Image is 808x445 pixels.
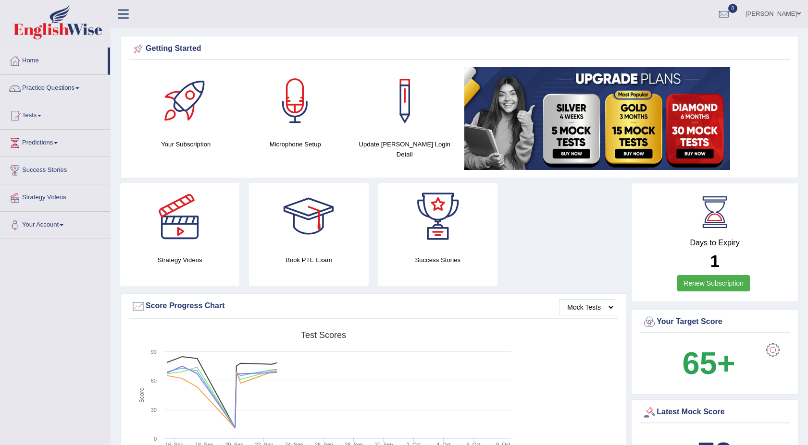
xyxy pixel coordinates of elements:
[120,255,239,265] h4: Strategy Videos
[355,139,455,159] h4: Update [PERSON_NAME] Login Detail
[301,330,346,340] tspan: Test scores
[0,130,110,154] a: Predictions
[710,252,719,270] b: 1
[677,275,750,291] a: Renew Subscription
[0,184,110,208] a: Strategy Videos
[151,378,157,384] text: 60
[0,157,110,181] a: Success Stories
[0,212,110,236] a: Your Account
[0,48,108,72] a: Home
[131,299,615,313] div: Score Progress Chart
[0,102,110,126] a: Tests
[138,387,145,403] tspan: Score
[151,349,157,355] text: 90
[151,407,157,413] text: 30
[0,75,110,99] a: Practice Questions
[154,436,157,442] text: 0
[131,42,787,56] div: Getting Started
[642,405,787,420] div: Latest Mock Score
[682,346,735,381] b: 65+
[464,67,730,170] img: small5.jpg
[642,315,787,329] div: Your Target Score
[378,255,497,265] h4: Success Stories
[136,139,236,149] h4: Your Subscription
[246,139,346,149] h4: Microphone Setup
[642,239,787,247] h4: Days to Expiry
[728,4,738,13] span: 8
[249,255,368,265] h4: Book PTE Exam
